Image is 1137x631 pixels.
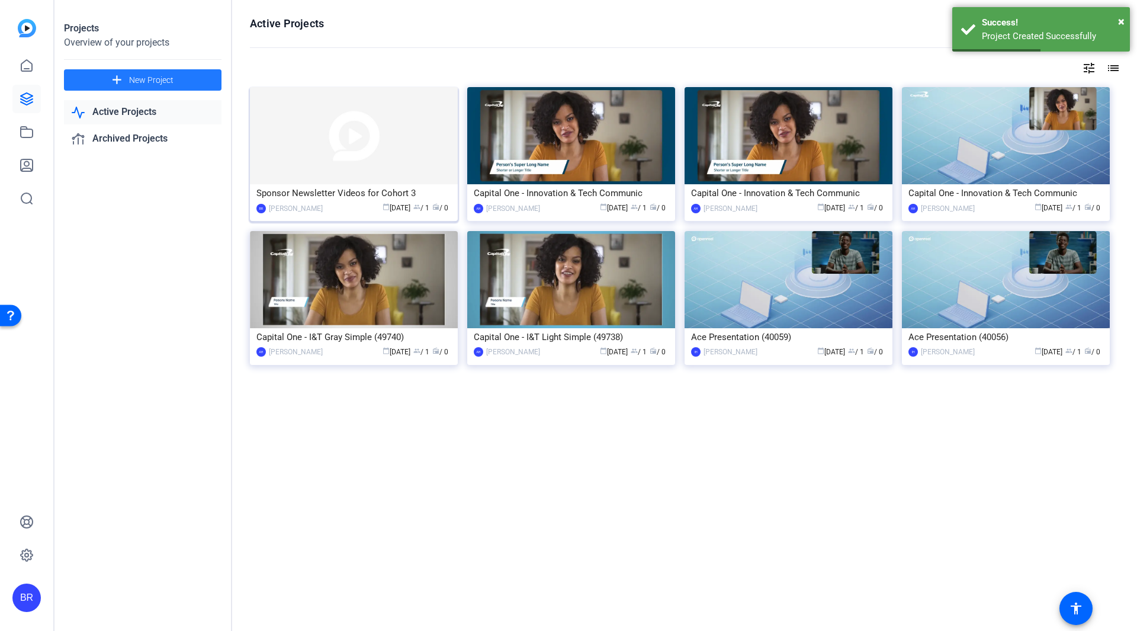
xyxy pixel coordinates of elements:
[486,346,540,358] div: [PERSON_NAME]
[256,347,266,357] div: AH
[474,184,669,202] div: Capital One - Innovation & Tech Communic
[817,204,845,212] span: [DATE]
[908,184,1103,202] div: Capital One - Innovation & Tech Communic
[600,347,607,354] span: calendar_today
[908,347,918,357] div: IH
[982,16,1121,30] div: Success!
[631,347,638,354] span: group
[631,203,638,210] span: group
[269,346,323,358] div: [PERSON_NAME]
[474,204,483,213] div: AH
[256,204,266,213] div: BR
[817,203,824,210] span: calendar_today
[600,203,607,210] span: calendar_today
[18,19,36,37] img: blue-gradient.svg
[848,203,855,210] span: group
[867,347,874,354] span: radio
[691,347,701,357] div: IH
[1035,348,1062,356] span: [DATE]
[908,204,918,213] div: AH
[600,348,628,356] span: [DATE]
[1065,347,1072,354] span: group
[432,203,439,210] span: radio
[432,348,448,356] span: / 0
[64,21,221,36] div: Projects
[867,204,883,212] span: / 0
[383,347,390,354] span: calendar_today
[1084,348,1100,356] span: / 0
[1118,12,1125,30] button: Close
[650,348,666,356] span: / 0
[256,328,451,346] div: Capital One - I&T Gray Simple (49740)
[1118,14,1125,28] span: ×
[1082,61,1096,75] mat-icon: tune
[691,328,886,346] div: Ace Presentation (40059)
[110,73,124,88] mat-icon: add
[867,348,883,356] span: / 0
[1105,61,1119,75] mat-icon: list
[413,203,420,210] span: group
[486,203,540,214] div: [PERSON_NAME]
[600,204,628,212] span: [DATE]
[908,328,1103,346] div: Ace Presentation (40056)
[650,203,657,210] span: radio
[1069,601,1083,616] mat-icon: accessibility
[921,346,975,358] div: [PERSON_NAME]
[432,204,448,212] span: / 0
[250,17,324,31] h1: Active Projects
[474,347,483,357] div: AH
[1035,347,1042,354] span: calendar_today
[704,203,757,214] div: [PERSON_NAME]
[383,204,410,212] span: [DATE]
[817,348,845,356] span: [DATE]
[1084,203,1091,210] span: radio
[64,100,221,124] a: Active Projects
[64,69,221,91] button: New Project
[1065,203,1072,210] span: group
[921,203,975,214] div: [PERSON_NAME]
[1035,204,1062,212] span: [DATE]
[817,347,824,354] span: calendar_today
[413,204,429,212] span: / 1
[474,328,669,346] div: Capital One - I&T Light Simple (49738)
[982,30,1121,43] div: Project Created Successfully
[1035,203,1042,210] span: calendar_today
[1084,347,1091,354] span: radio
[64,36,221,50] div: Overview of your projects
[1084,204,1100,212] span: / 0
[848,348,864,356] span: / 1
[413,348,429,356] span: / 1
[64,127,221,151] a: Archived Projects
[631,204,647,212] span: / 1
[12,584,41,612] div: BR
[691,184,886,202] div: Capital One - Innovation & Tech Communic
[704,346,757,358] div: [PERSON_NAME]
[631,348,647,356] span: / 1
[867,203,874,210] span: radio
[413,347,420,354] span: group
[383,348,410,356] span: [DATE]
[848,347,855,354] span: group
[650,347,657,354] span: radio
[1065,204,1081,212] span: / 1
[256,184,451,202] div: Sponsor Newsletter Videos for Cohort 3
[848,204,864,212] span: / 1
[269,203,323,214] div: [PERSON_NAME]
[383,203,390,210] span: calendar_today
[129,74,174,87] span: New Project
[650,204,666,212] span: / 0
[1065,348,1081,356] span: / 1
[691,204,701,213] div: AH
[432,347,439,354] span: radio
